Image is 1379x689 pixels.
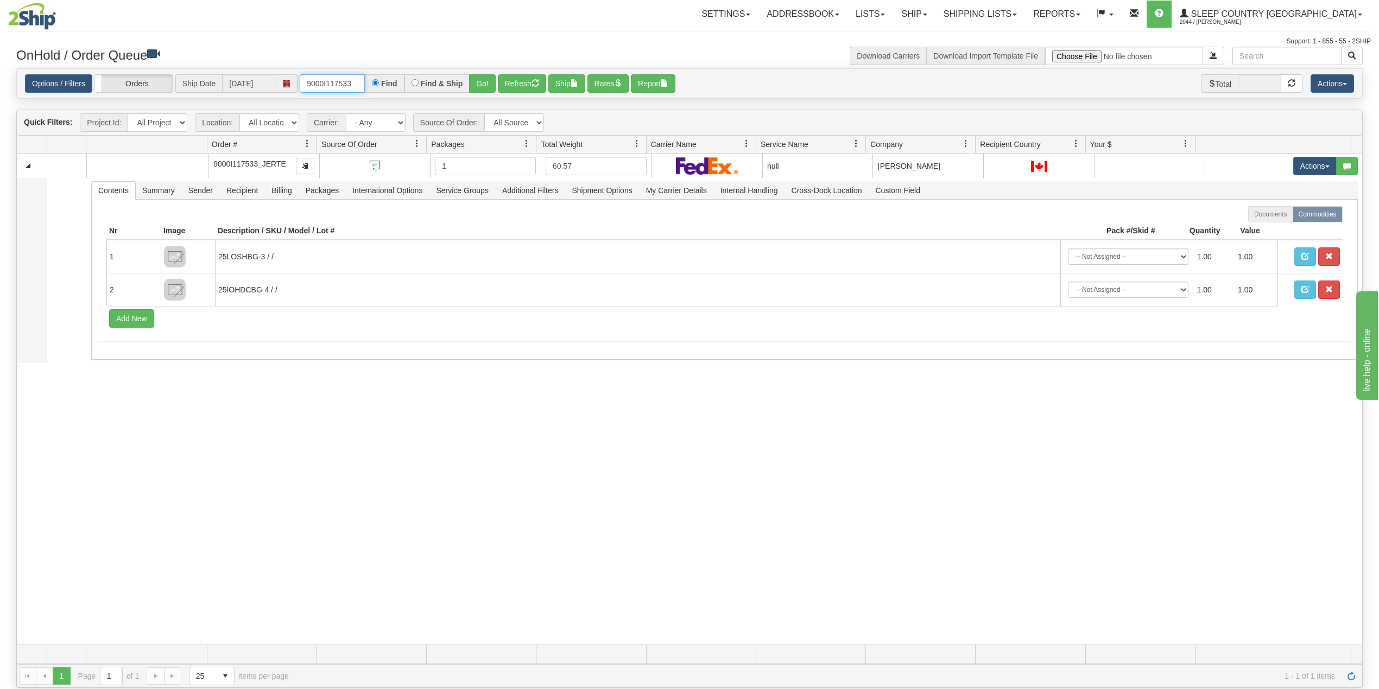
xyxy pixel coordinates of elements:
[1045,47,1203,65] input: Import
[189,667,289,685] span: items per page
[1172,1,1370,28] a: Sleep Country [GEOGRAPHIC_DATA] 2044 / [PERSON_NAME]
[565,182,638,199] span: Shipment Options
[541,139,583,150] span: Total Weight
[381,80,397,87] label: Find
[762,154,873,178] td: null
[869,182,927,199] span: Custom Field
[100,667,122,685] input: Page 1
[196,671,210,681] span: 25
[1223,222,1277,240] th: Value
[1354,289,1378,400] iframe: chat widget
[78,667,140,685] span: Page of 1
[1188,9,1357,18] span: Sleep Country [GEOGRAPHIC_DATA]
[299,182,345,199] span: Packages
[1248,206,1293,222] label: Documents
[1293,157,1337,175] button: Actions
[1067,135,1085,153] a: Recipient Country filter column settings
[296,158,314,174] button: Copy to clipboard
[8,3,56,30] img: logo2044.jpg
[517,135,536,153] a: Packages filter column settings
[217,667,234,685] span: select
[935,1,1025,28] a: Shipping lists
[265,182,298,199] span: Billing
[53,667,70,685] span: Page 1
[413,113,485,132] span: Source Of Order:
[164,279,186,301] img: 8DAB37Fk3hKpn3AAAAAElFTkSuQmCC
[8,37,1371,46] div: Support: 1 - 855 - 55 - 2SHIP
[106,240,161,273] td: 1
[92,182,135,199] span: Contents
[346,182,429,199] span: International Options
[220,182,264,199] span: Recipient
[212,139,237,150] span: Order #
[1060,222,1158,240] th: Pack #/Skid #
[215,240,1060,273] td: 25LOSHBG-3 / /
[980,139,1040,150] span: Recipient Country
[469,74,496,93] button: Go!
[857,52,920,60] a: Download Carriers
[1025,1,1089,28] a: Reports
[1343,667,1360,685] a: Refresh
[106,273,161,306] td: 2
[215,222,1060,240] th: Description / SKU / Model / Lot #
[1233,244,1275,269] td: 1.00
[164,246,186,267] img: 8DAB37Fk3hKpn3AAAAAElFTkSuQmCC
[676,157,738,175] img: FedEx Express®
[548,74,585,93] button: Ship
[1201,74,1238,93] span: Total
[298,135,317,153] a: Order # filter column settings
[498,74,546,93] button: Refresh
[651,139,697,150] span: Carrier Name
[870,139,903,150] span: Company
[109,309,154,328] button: Add New
[1176,135,1195,153] a: Your $ filter column settings
[847,135,865,153] a: Service Name filter column settings
[213,160,286,168] span: 9000I117533_JERTE
[17,110,1362,136] div: grid toolbar
[421,80,463,87] label: Find & Ship
[300,74,365,93] input: Order #
[307,113,346,132] span: Carrier:
[957,135,975,153] a: Company filter column settings
[429,182,495,199] span: Service Groups
[182,182,219,199] span: Sender
[366,157,384,175] img: API
[1090,139,1112,150] span: Your $
[16,47,681,62] h3: OnHold / Order Queue
[872,154,983,178] td: [PERSON_NAME]
[431,139,464,150] span: Packages
[106,222,161,240] th: Nr
[1341,47,1363,65] button: Search
[628,135,646,153] a: Total Weight filter column settings
[321,139,377,150] span: Source Of Order
[215,273,1060,306] td: 25IOHDCBG-4 / /
[1193,277,1234,302] td: 1.00
[21,159,35,173] a: Collapse
[761,139,808,150] span: Service Name
[304,672,1335,680] span: 1 - 1 of 1 items
[161,222,215,240] th: Image
[195,113,239,132] span: Location:
[24,117,72,127] label: Quick Filters:
[1180,17,1261,28] span: 2044 / [PERSON_NAME]
[1158,222,1223,240] th: Quantity
[640,182,713,199] span: My Carrier Details
[785,182,869,199] span: Cross-Dock Location
[8,7,100,20] div: live help - online
[587,74,629,93] button: Rates
[737,135,756,153] a: Carrier Name filter column settings
[189,667,235,685] span: Page sizes drop down
[1232,47,1342,65] input: Search
[758,1,847,28] a: Addressbook
[496,182,565,199] span: Additional Filters
[1293,206,1343,222] label: Commodities
[1031,161,1047,172] img: CA
[95,75,173,93] label: Orders
[80,113,128,132] span: Project Id:
[25,74,92,93] a: Options / Filters
[893,1,935,28] a: Ship
[714,182,785,199] span: Internal Handling
[631,74,675,93] button: Report
[933,52,1038,60] a: Download Import Template File
[847,1,893,28] a: Lists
